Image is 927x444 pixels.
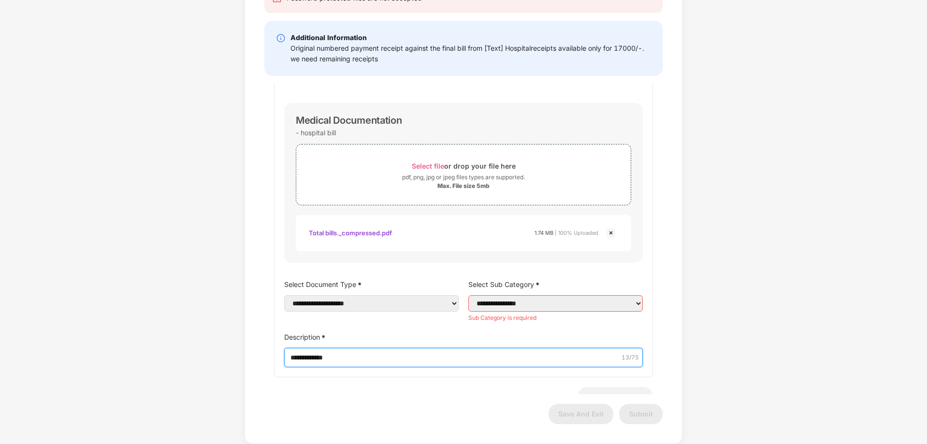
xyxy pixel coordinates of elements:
span: | 100% Uploaded [555,229,598,236]
div: - hospital bill [296,126,336,139]
span: 13 /75 [622,353,639,362]
span: 1.74 MB [535,229,553,236]
b: Additional Information [290,33,367,42]
div: Total bills._compressed.pdf [309,225,392,241]
label: Select Sub Category [468,277,643,291]
span: Submit [629,410,653,418]
button: Submit [619,404,663,424]
span: Select fileor drop your file herepdf, png, jpg or jpeg files types are supported.Max. File size 5mb [296,152,631,198]
label: Select Document Type [284,277,459,291]
button: + Add Document [578,387,653,407]
div: pdf, png, jpg or jpeg files types are supported. [402,172,525,182]
div: Sub Category is required [468,314,643,323]
div: or drop your file here [412,159,516,172]
img: svg+xml;base64,PHN2ZyBpZD0iSW5mby0yMHgyMCIgeG1sbnM9Imh0dHA6Ly93d3cudzMub3JnLzIwMDAvc3ZnIiB3aWR0aD... [276,33,286,43]
span: Save And Exit [558,410,604,418]
div: Medical Documentation [296,115,402,126]
label: Description [284,330,643,344]
button: Save And Exit [549,404,613,424]
div: Max. File size 5mb [437,182,490,190]
div: Original numbered payment receipt against the final bill from [Text] Hospitalreceipts available o... [290,43,651,64]
span: Select file [412,162,444,170]
img: svg+xml;base64,PHN2ZyBpZD0iQ3Jvc3MtMjR4MjQiIHhtbG5zPSJodHRwOi8vd3d3LnczLm9yZy8yMDAwL3N2ZyIgd2lkdG... [605,227,617,239]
